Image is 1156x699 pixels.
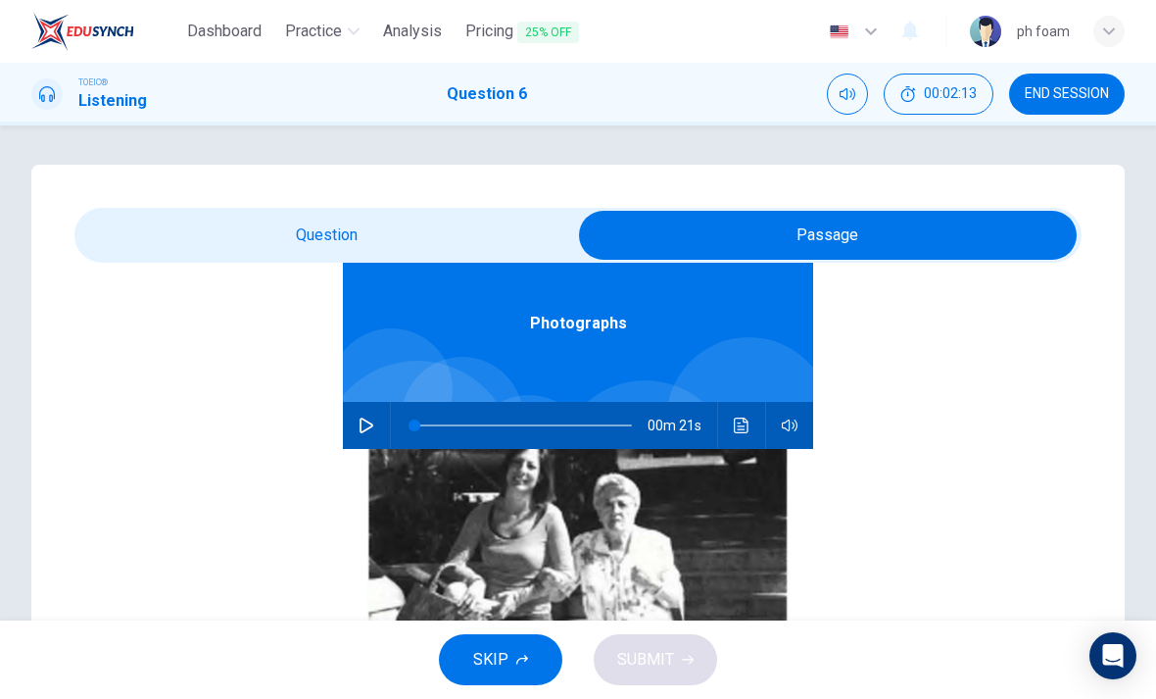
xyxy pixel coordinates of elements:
span: Analysis [383,20,442,43]
button: Pricing25% OFF [458,14,587,50]
span: Dashboard [187,20,262,43]
span: 00m 21s [648,402,717,449]
span: TOEIC® [78,75,108,89]
div: Mute [827,74,868,115]
button: END SESSION [1009,74,1125,115]
a: EduSynch logo [31,12,179,51]
a: Dashboard [179,14,269,50]
div: Hide [884,74,993,115]
img: EduSynch logo [31,12,134,51]
span: SKIP [473,646,508,674]
span: 25% OFF [517,22,579,43]
img: Profile picture [970,16,1001,47]
span: 00:02:13 [924,86,977,102]
button: Analysis [375,14,450,49]
span: END SESSION [1025,86,1109,102]
button: SKIP [439,634,562,685]
div: Open Intercom Messenger [1089,632,1136,679]
span: Practice [285,20,342,43]
h1: Listening [78,89,147,113]
h1: Question 6 [447,82,527,106]
button: Practice [277,14,367,49]
img: en [827,25,851,39]
button: Click to see the audio transcription [726,402,757,449]
span: Pricing [465,20,579,44]
a: Analysis [375,14,450,50]
button: 00:02:13 [884,74,993,115]
button: Dashboard [179,14,269,49]
div: ph foam [1017,20,1070,43]
span: Photographs [530,312,627,335]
